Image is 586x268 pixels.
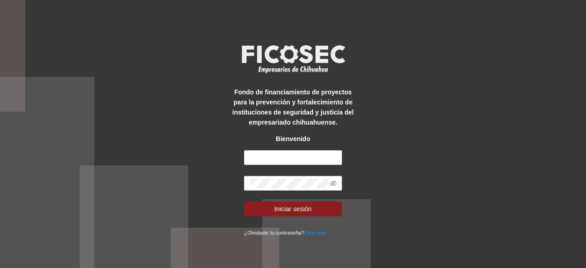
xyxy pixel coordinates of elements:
span: Iniciar sesión [274,204,312,214]
small: ¿Olvidaste tu contraseña? [244,230,326,235]
span: eye-invisible [330,180,336,186]
a: Click aqui [304,230,326,235]
strong: Fondo de financiamiento de proyectos para la prevención y fortalecimiento de instituciones de seg... [232,88,353,126]
button: Iniciar sesión [244,202,342,216]
img: logo [236,42,350,76]
strong: Bienvenido [276,135,310,142]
